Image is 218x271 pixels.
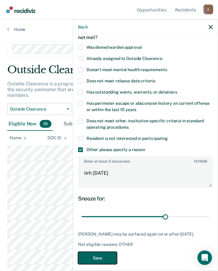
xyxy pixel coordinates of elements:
[7,117,53,131] div: Eligible Now
[86,147,145,152] span: Other: please specify a reason
[78,252,117,264] button: Save
[78,24,88,29] button: Back
[40,120,51,128] span: 25
[10,135,27,140] div: Name
[6,6,35,13] img: Recidiviz
[86,101,209,112] span: Has perimeter escape or absconsion history on current offense or within the last 10 years
[194,159,198,163] span: 14
[86,136,168,140] span: Resident is not interested in participating
[86,89,177,94] span: Has outstanding wants, warrants, or detainers
[78,242,213,247] div: Not eligible reasons: OTHER
[86,78,155,83] span: Does not meet release date criteria
[7,64,211,81] div: Outside Clearance
[86,56,162,61] span: Already assigned to Outside Clearance
[79,165,212,187] textarea: itrh [DATE]
[203,5,213,14] button: Profile dropdown button
[47,135,67,140] div: DOC ID
[197,250,212,265] div: Open Intercom Messenger
[62,117,101,131] div: Submitted
[7,81,209,98] p: Outside Clearance is a program allowing residents to work on assignments located outside the secu...
[78,232,213,237] div: [PERSON_NAME] may be surfaced again on or after [DATE].
[86,118,204,129] span: Does not meet other, institution-specific criteria in standard operating procedures
[10,107,64,112] span: Outside Clearance
[203,5,213,14] div: S
[78,195,213,202] div: Snooze for:
[194,159,207,163] span: / 1600
[79,157,212,163] label: Enter at least 3 characters
[86,67,167,72] span: Doesn't meet mental health requirements
[86,45,142,49] span: Was denied warden approval
[7,27,211,32] a: Home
